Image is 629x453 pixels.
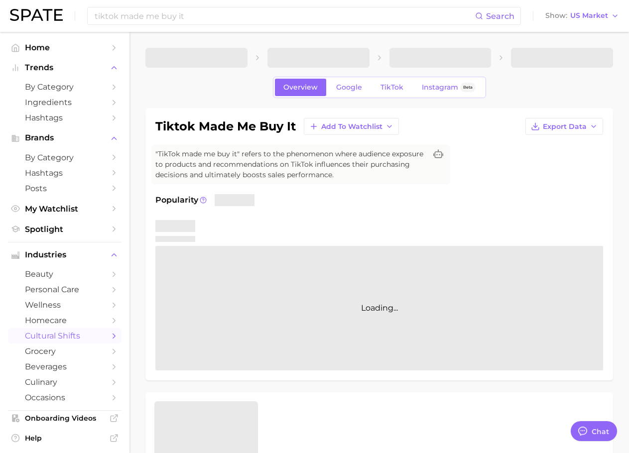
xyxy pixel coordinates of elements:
[25,82,105,92] span: by Category
[8,110,122,125] a: Hashtags
[8,95,122,110] a: Ingredients
[463,83,473,92] span: Beta
[25,204,105,214] span: My Watchlist
[372,79,412,96] a: TikTok
[155,149,426,180] span: "TikTok made me buy it" refers to the phenomenon where audience exposure to products and recommen...
[25,393,105,402] span: occasions
[25,168,105,178] span: Hashtags
[8,201,122,217] a: My Watchlist
[570,13,608,18] span: US Market
[304,118,399,135] button: Add to Watchlist
[155,120,296,132] h1: tiktok made me buy it
[8,374,122,390] a: culinary
[8,222,122,237] a: Spotlight
[8,130,122,145] button: Brands
[8,40,122,55] a: Home
[8,181,122,196] a: Posts
[283,83,318,92] span: Overview
[336,83,362,92] span: Google
[25,300,105,310] span: wellness
[8,60,122,75] button: Trends
[543,9,622,22] button: ShowUS Market
[8,150,122,165] a: by Category
[8,359,122,374] a: beverages
[25,133,105,142] span: Brands
[321,122,382,131] span: Add to Watchlist
[543,122,587,131] span: Export Data
[545,13,567,18] span: Show
[25,43,105,52] span: Home
[25,316,105,325] span: homecare
[155,246,603,370] div: Loading...
[25,153,105,162] span: by Category
[8,247,122,262] button: Industries
[10,9,63,21] img: SPATE
[8,431,122,446] a: Help
[8,328,122,343] a: cultural shifts
[8,297,122,313] a: wellness
[8,266,122,282] a: beauty
[25,269,105,279] span: beauty
[422,83,458,92] span: Instagram
[25,377,105,387] span: culinary
[25,113,105,122] span: Hashtags
[275,79,326,96] a: Overview
[525,118,603,135] button: Export Data
[25,434,105,443] span: Help
[413,79,484,96] a: InstagramBeta
[25,63,105,72] span: Trends
[155,194,198,206] span: Popularity
[8,343,122,359] a: grocery
[25,184,105,193] span: Posts
[25,225,105,234] span: Spotlight
[380,83,403,92] span: TikTok
[486,11,514,21] span: Search
[25,346,105,356] span: grocery
[8,165,122,181] a: Hashtags
[25,98,105,107] span: Ingredients
[8,79,122,95] a: by Category
[25,285,105,294] span: personal care
[25,331,105,340] span: cultural shifts
[25,414,105,423] span: Onboarding Videos
[25,250,105,259] span: Industries
[25,362,105,371] span: beverages
[94,7,475,24] input: Search here for a brand, industry, or ingredient
[8,282,122,297] a: personal care
[8,313,122,328] a: homecare
[328,79,371,96] a: Google
[8,411,122,426] a: Onboarding Videos
[8,390,122,405] a: occasions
